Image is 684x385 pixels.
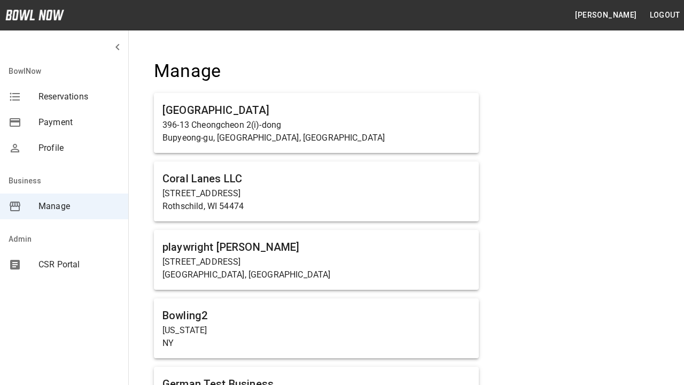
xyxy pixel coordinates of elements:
[646,5,684,25] button: Logout
[38,258,120,271] span: CSR Portal
[162,268,470,281] p: [GEOGRAPHIC_DATA], [GEOGRAPHIC_DATA]
[162,119,470,132] p: 396-13 Cheongcheon 2(i)-dong
[38,142,120,155] span: Profile
[162,102,470,119] h6: [GEOGRAPHIC_DATA]
[162,238,470,256] h6: playwright [PERSON_NAME]
[162,170,470,187] h6: Coral Lanes LLC
[38,200,120,213] span: Manage
[162,256,470,268] p: [STREET_ADDRESS]
[162,307,470,324] h6: Bowling2
[38,116,120,129] span: Payment
[38,90,120,103] span: Reservations
[162,132,470,144] p: Bupyeong-gu, [GEOGRAPHIC_DATA], [GEOGRAPHIC_DATA]
[162,324,470,337] p: [US_STATE]
[571,5,641,25] button: [PERSON_NAME]
[162,337,470,350] p: NY
[154,60,479,82] h4: Manage
[5,10,64,20] img: logo
[162,187,470,200] p: [STREET_ADDRESS]
[162,200,470,213] p: Rothschild, WI 54474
